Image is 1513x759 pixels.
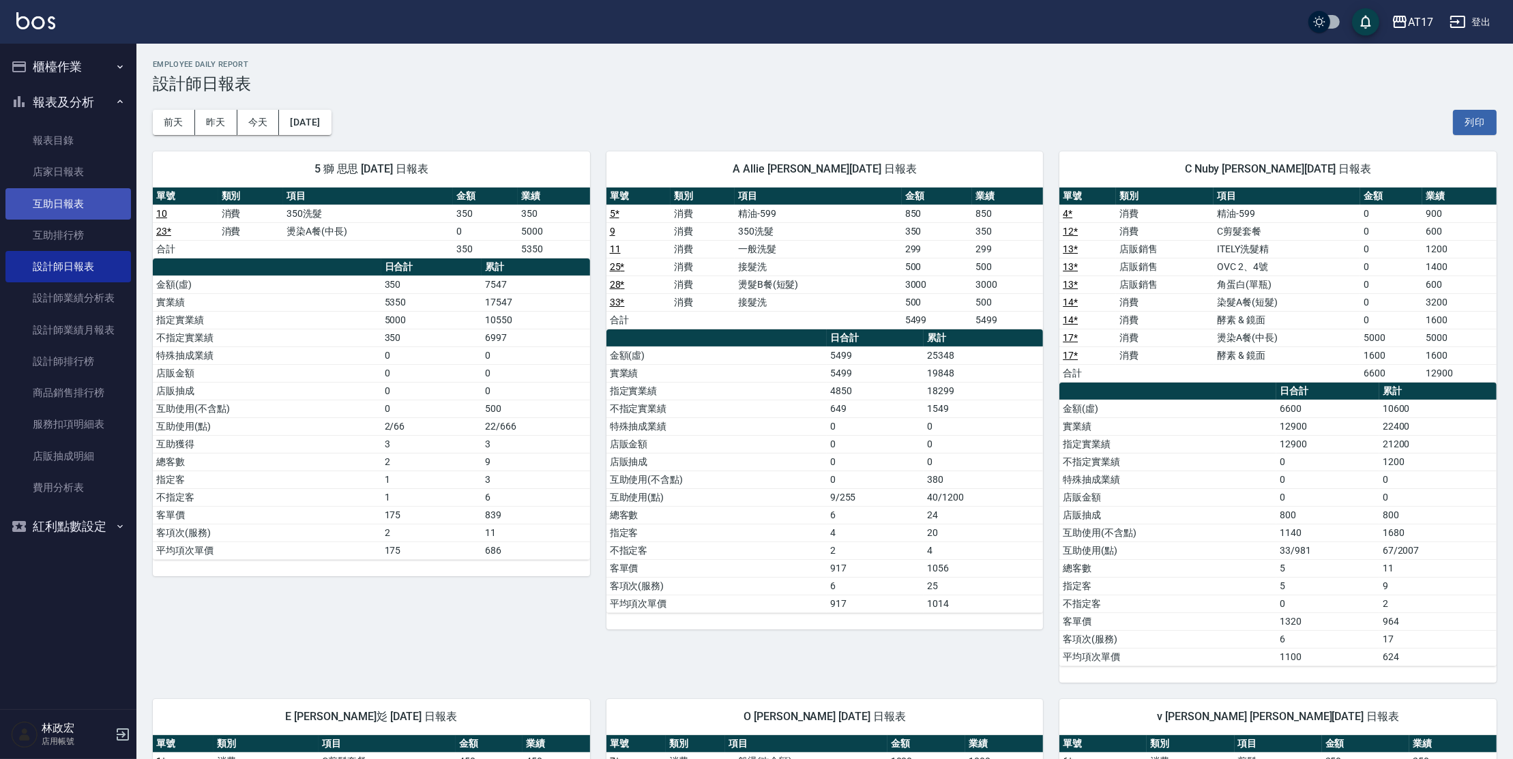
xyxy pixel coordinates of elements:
td: 917 [827,559,924,577]
td: 0 [1276,595,1379,612]
td: 3 [482,435,590,453]
th: 日合計 [1276,383,1379,400]
th: 金額 [1322,735,1409,753]
td: 6 [1276,630,1379,648]
td: 不指定客 [606,541,827,559]
td: 0 [482,364,590,382]
td: 20 [924,524,1043,541]
td: 染髮A餐(短髮) [1214,293,1360,311]
img: Logo [16,12,55,29]
td: 指定客 [606,524,827,541]
td: 0 [381,382,482,400]
td: 624 [1379,648,1497,666]
td: 互助使用(點) [1059,541,1276,559]
table: a dense table [606,329,1044,613]
td: 6600 [1276,400,1379,417]
td: 0 [827,471,924,488]
td: 1056 [924,559,1043,577]
td: 一般洗髮 [735,240,902,258]
td: 消費 [1116,311,1214,329]
td: 500 [972,258,1043,276]
td: 1400 [1422,258,1497,276]
a: 9 [610,226,615,237]
td: 0 [1379,471,1497,488]
td: 5000 [1360,329,1422,346]
th: 日合計 [381,258,482,276]
td: 350 [453,205,518,222]
td: 600 [1422,276,1497,293]
td: 25348 [924,346,1043,364]
td: 客項次(服務) [153,524,381,541]
a: 互助排行榜 [5,220,131,251]
td: 互助使用(點) [153,417,381,435]
td: 1600 [1360,346,1422,364]
td: 900 [1422,205,1497,222]
a: 設計師日報表 [5,251,131,282]
td: 消費 [218,222,284,240]
td: 1 [381,488,482,506]
td: 總客數 [1059,559,1276,577]
a: 商品銷售排行榜 [5,377,131,408]
td: 2/66 [381,417,482,435]
td: 店販金額 [606,435,827,453]
th: 單號 [153,735,214,753]
button: 報表及分析 [5,85,131,120]
span: E [PERSON_NAME]彣 [DATE] 日報表 [169,710,574,724]
td: 33/981 [1276,541,1379,559]
td: 0 [1360,240,1422,258]
td: 5350 [381,293,482,311]
td: 5499 [827,346,924,364]
td: 合計 [1059,364,1116,382]
th: 金額 [456,735,523,753]
th: 業績 [1422,188,1497,205]
td: 消費 [671,258,735,276]
td: 0 [1360,205,1422,222]
button: AT17 [1386,8,1439,36]
td: 4 [827,524,924,541]
td: 800 [1379,506,1497,524]
td: 0 [827,453,924,471]
td: 5 [1276,577,1379,595]
td: 600 [1422,222,1497,240]
td: 3200 [1422,293,1497,311]
td: 350洗髮 [735,222,902,240]
td: 2 [1379,595,1497,612]
a: 10 [156,208,167,219]
table: a dense table [1059,188,1497,383]
th: 日合計 [827,329,924,347]
button: 列印 [1453,110,1497,135]
th: 單號 [606,188,671,205]
a: 設計師業績月報表 [5,314,131,346]
td: 0 [924,453,1043,471]
th: 金額 [902,188,973,205]
td: 金額(虛) [1059,400,1276,417]
td: 0 [827,435,924,453]
td: 19848 [924,364,1043,382]
td: 9 [482,453,590,471]
td: 839 [482,506,590,524]
td: 12900 [1276,435,1379,453]
td: 0 [924,435,1043,453]
td: 24 [924,506,1043,524]
td: 6 [482,488,590,506]
td: 店販銷售 [1116,258,1214,276]
button: 昨天 [195,110,237,135]
td: 175 [381,541,482,559]
td: 消費 [671,276,735,293]
td: 11 [482,524,590,541]
td: 22400 [1379,417,1497,435]
td: 11 [1379,559,1497,577]
td: OVC 2、4號 [1214,258,1360,276]
td: 7547 [482,276,590,293]
td: 850 [972,205,1043,222]
td: 2 [381,524,482,541]
td: 客單價 [606,559,827,577]
td: 平均項次單價 [606,595,827,612]
a: 費用分析表 [5,472,131,503]
td: 消費 [1116,346,1214,364]
td: 消費 [671,293,735,311]
div: AT17 [1408,14,1433,31]
td: 合計 [606,311,671,329]
td: 1200 [1422,240,1497,258]
td: 9/255 [827,488,924,506]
